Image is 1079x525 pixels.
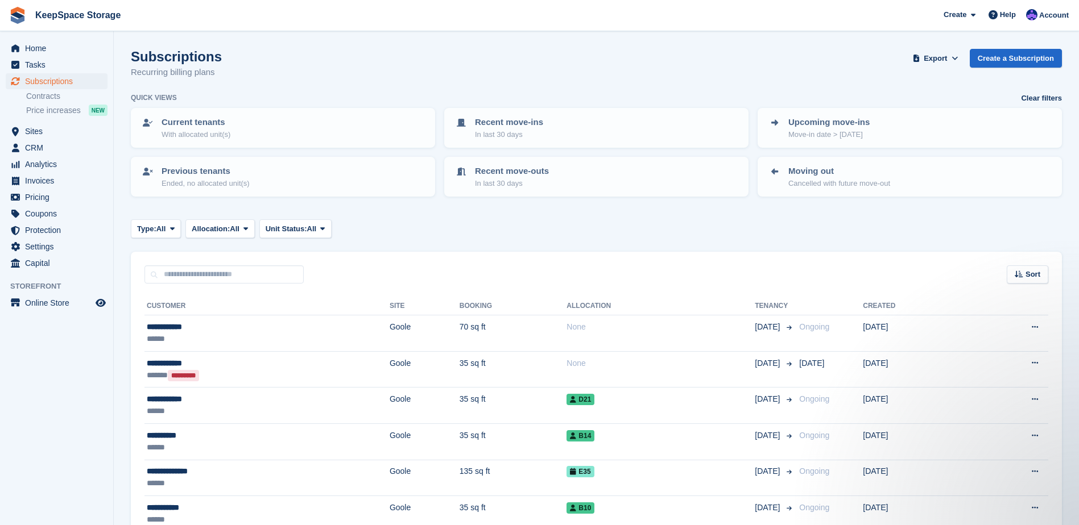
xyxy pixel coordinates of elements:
[755,297,795,315] th: Tenancy
[1026,9,1037,20] img: Chloe Clark
[567,357,755,369] div: None
[799,322,829,331] span: Ongoing
[924,53,947,64] span: Export
[25,73,93,89] span: Subscriptions
[230,223,239,235] span: All
[25,173,93,189] span: Invoices
[131,219,181,238] button: Type: All
[6,156,108,172] a: menu
[6,189,108,205] a: menu
[755,357,782,369] span: [DATE]
[863,351,970,388] td: [DATE]
[911,49,961,68] button: Export
[863,388,970,424] td: [DATE]
[89,105,108,116] div: NEW
[25,255,93,271] span: Capital
[162,129,230,140] p: With allocated unit(s)
[94,296,108,310] a: Preview store
[6,57,108,73] a: menu
[307,223,317,235] span: All
[6,255,108,271] a: menu
[475,178,549,189] p: In last 30 days
[788,165,890,178] p: Moving out
[25,222,93,238] span: Protection
[6,222,108,238] a: menu
[1039,10,1069,21] span: Account
[390,351,460,388] td: Goole
[755,430,782,441] span: [DATE]
[259,219,332,238] button: Unit Status: All
[799,394,829,403] span: Ongoing
[460,351,567,388] td: 35 sq ft
[156,223,166,235] span: All
[144,297,390,315] th: Customer
[863,297,970,315] th: Created
[9,7,26,24] img: stora-icon-8386f47178a22dfd0bd8f6a31ec36ba5ce8667c1dd55bd0f319d3a0aa187defe.svg
[6,239,108,255] a: menu
[755,502,782,514] span: [DATE]
[475,165,549,178] p: Recent move-outs
[25,206,93,222] span: Coupons
[266,223,307,235] span: Unit Status:
[6,173,108,189] a: menu
[390,423,460,460] td: Goole
[25,239,93,255] span: Settings
[799,431,829,440] span: Ongoing
[137,223,156,235] span: Type:
[788,178,890,189] p: Cancelled with future move-out
[863,315,970,352] td: [DATE]
[10,281,113,292] span: Storefront
[25,123,93,139] span: Sites
[185,219,255,238] button: Allocation: All
[132,158,434,195] a: Previous tenants Ended, no allocated unit(s)
[6,123,108,139] a: menu
[192,223,230,235] span: Allocation:
[25,57,93,73] span: Tasks
[390,460,460,496] td: Goole
[799,359,824,368] span: [DATE]
[1026,269,1040,280] span: Sort
[25,295,93,311] span: Online Store
[944,9,966,20] span: Create
[759,158,1061,195] a: Moving out Cancelled with future move-out
[475,129,543,140] p: In last 30 days
[162,116,230,129] p: Current tenants
[755,321,782,333] span: [DATE]
[799,503,829,512] span: Ongoing
[460,315,567,352] td: 70 sq ft
[26,105,81,116] span: Price increases
[567,297,755,315] th: Allocation
[970,49,1062,68] a: Create a Subscription
[788,116,870,129] p: Upcoming move-ins
[460,388,567,424] td: 35 sq ft
[1000,9,1016,20] span: Help
[1021,93,1062,104] a: Clear filters
[460,423,567,460] td: 35 sq ft
[863,460,970,496] td: [DATE]
[31,6,125,24] a: KeepSpace Storage
[390,315,460,352] td: Goole
[6,206,108,222] a: menu
[26,91,108,102] a: Contracts
[390,297,460,315] th: Site
[132,109,434,147] a: Current tenants With allocated unit(s)
[390,388,460,424] td: Goole
[6,40,108,56] a: menu
[567,502,594,514] span: B10
[131,66,222,79] p: Recurring billing plans
[6,295,108,311] a: menu
[567,321,755,333] div: None
[25,189,93,205] span: Pricing
[6,73,108,89] a: menu
[755,465,782,477] span: [DATE]
[162,165,250,178] p: Previous tenants
[25,140,93,156] span: CRM
[567,430,594,441] span: B14
[863,423,970,460] td: [DATE]
[25,156,93,172] span: Analytics
[6,140,108,156] a: menu
[26,104,108,116] a: Price increases NEW
[131,93,177,103] h6: Quick views
[460,297,567,315] th: Booking
[25,40,93,56] span: Home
